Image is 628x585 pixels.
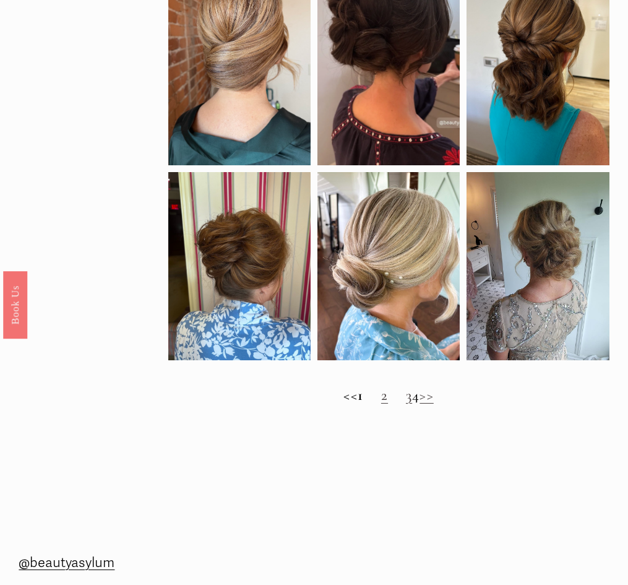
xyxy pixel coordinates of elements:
[381,386,388,404] a: 2
[3,271,27,338] a: Book Us
[406,386,412,404] a: 3
[19,551,114,575] a: @beautyasylum
[168,387,609,404] h2: << 4
[419,386,433,404] a: >>
[358,386,363,404] strong: 1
